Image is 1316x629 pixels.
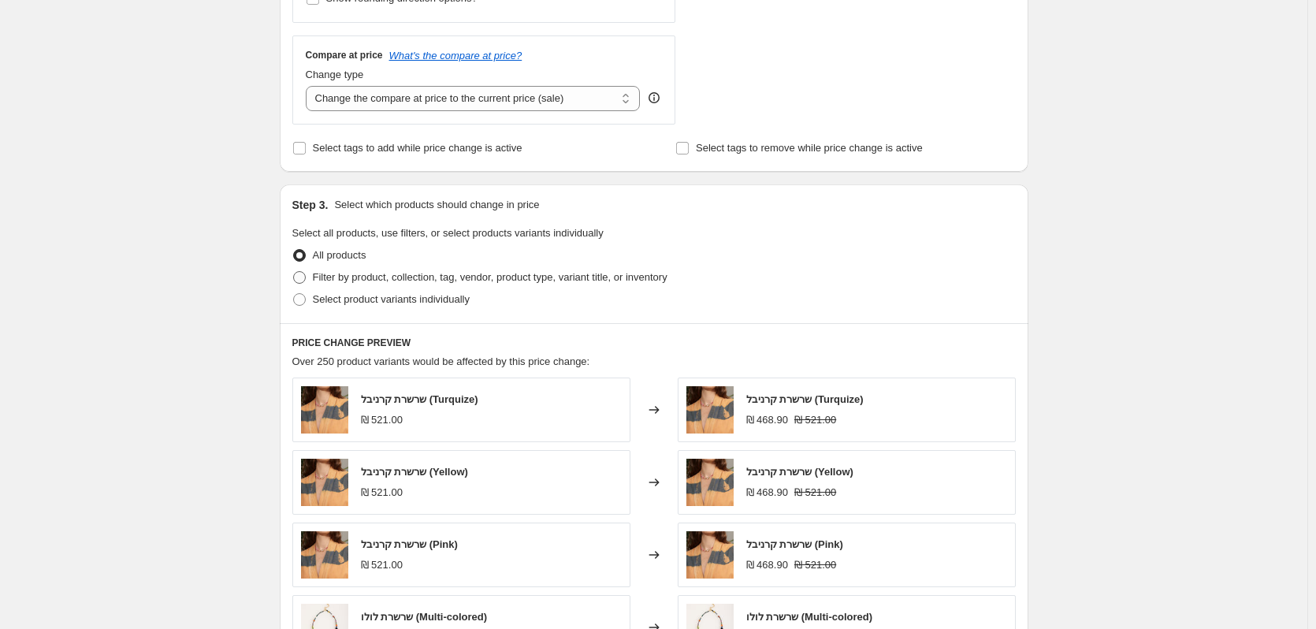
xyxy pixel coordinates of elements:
span: Select tags to add while price change is active [313,142,522,154]
h6: PRICE CHANGE PREVIEW [292,337,1016,349]
img: 7440_80x.jpg [301,386,348,434]
img: 7440_80x.jpg [686,531,734,579]
span: שרשרת קרניבל (Pink) [746,538,843,550]
span: ₪ 468.90 [746,559,788,571]
span: ₪ 468.90 [746,414,788,426]
span: Change type [306,69,364,80]
span: ₪ 521.00 [361,414,403,426]
span: ₪ 521.00 [794,559,836,571]
span: ₪ 468.90 [746,486,788,498]
span: Select all products, use filters, or select products variants individually [292,227,604,239]
span: Over 250 product variants would be affected by this price change: [292,355,590,367]
h2: Step 3. [292,197,329,213]
img: 7440_80x.jpg [301,459,348,506]
span: ₪ 521.00 [794,486,836,498]
span: שרשרת קרניבל (Turquize) [361,393,478,405]
span: שרשרת קרניבל (Turquize) [746,393,864,405]
span: ₪ 521.00 [361,486,403,498]
span: שרשרת קרניבל (Yellow) [361,466,468,478]
span: שרשרת קרניבל (Pink) [361,538,458,550]
img: 7440_80x.jpg [301,531,348,579]
span: ₪ 521.00 [361,559,403,571]
span: Select tags to remove while price change is active [696,142,923,154]
img: 7440_80x.jpg [686,386,734,434]
img: 7440_80x.jpg [686,459,734,506]
div: help [646,90,662,106]
span: שרשרת קרניבל (Yellow) [746,466,853,478]
span: ₪ 521.00 [794,414,836,426]
button: What's the compare at price? [389,50,522,61]
span: All products [313,249,366,261]
span: שרשרת לולו (Multi-colored) [746,611,873,623]
p: Select which products should change in price [334,197,539,213]
span: Filter by product, collection, tag, vendor, product type, variant title, or inventory [313,271,667,283]
span: Select product variants individually [313,293,470,305]
h3: Compare at price [306,49,383,61]
span: שרשרת לולו (Multi-colored) [361,611,488,623]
